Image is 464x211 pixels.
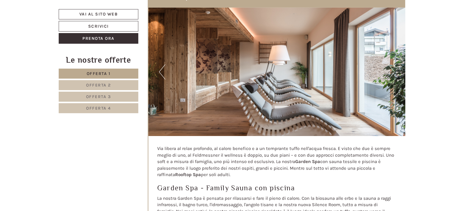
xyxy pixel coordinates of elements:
div: Le nostre offerte [59,54,138,66]
a: Vai al sito web [59,9,138,19]
a: Prenota ora [59,33,138,44]
h3: Garden Spa - Family Sauna con piscina [158,184,396,192]
button: Next [388,64,395,80]
small: 18:11 [9,29,95,34]
strong: Rooftop Spa [175,172,201,177]
div: [DATE] [109,5,130,15]
div: Hotel B&B Feldmessner [9,18,95,22]
span: Offerta 4 [86,106,111,111]
a: Scrivici [59,21,138,32]
strong: Garden Spa [296,159,320,164]
button: Previous [159,64,165,80]
span: Offerta 1 [87,71,111,76]
span: Offerta 2 [86,83,111,88]
div: Buon giorno, come possiamo aiutarla? [5,16,99,35]
button: Invia [207,160,239,171]
p: Via libera al relax profondo, al calore benefico e a un temprante tuffo nell'acqua fresca. E vist... [158,145,396,178]
span: Offerta 3 [86,94,111,99]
